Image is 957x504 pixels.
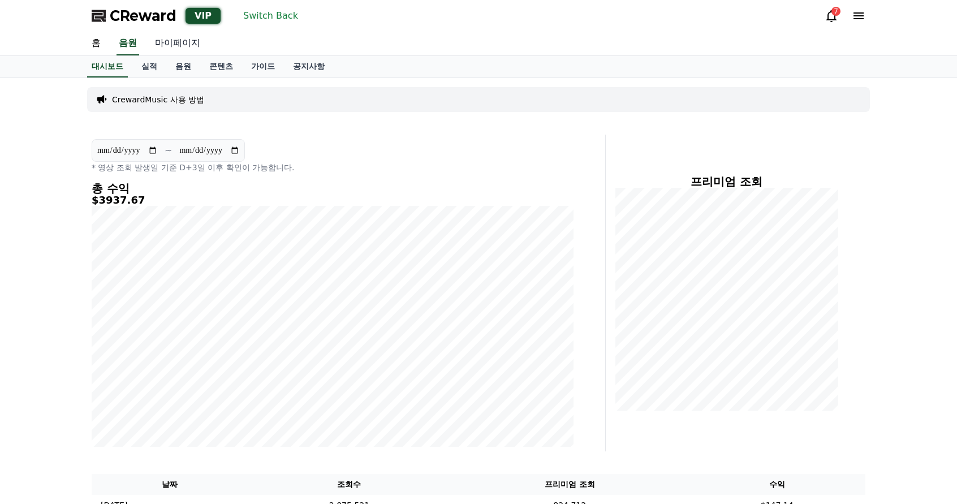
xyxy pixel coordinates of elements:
a: CReward [92,7,176,25]
a: 콘텐츠 [200,56,242,77]
a: 음원 [117,32,139,55]
a: 홈 [83,32,110,55]
div: VIP [186,8,221,24]
a: 가이드 [242,56,284,77]
p: * 영상 조회 발생일 기준 D+3일 이후 확인이 가능합니다. [92,162,574,173]
button: Switch Back [239,7,303,25]
a: 7 [825,9,838,23]
a: 음원 [166,56,200,77]
a: 실적 [132,56,166,77]
a: 마이페이지 [146,32,209,55]
a: CrewardMusic 사용 방법 [112,94,204,105]
a: 공지사항 [284,56,334,77]
div: 7 [831,7,840,16]
h5: $3937.67 [92,195,574,206]
a: 대시보드 [87,56,128,77]
th: 수익 [688,474,865,495]
th: 날짜 [92,474,248,495]
th: 프리미엄 조회 [451,474,688,495]
h4: 프리미엄 조회 [615,175,838,188]
th: 조회수 [248,474,451,495]
span: CReward [110,7,176,25]
h4: 총 수익 [92,182,574,195]
p: ~ [165,144,172,157]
